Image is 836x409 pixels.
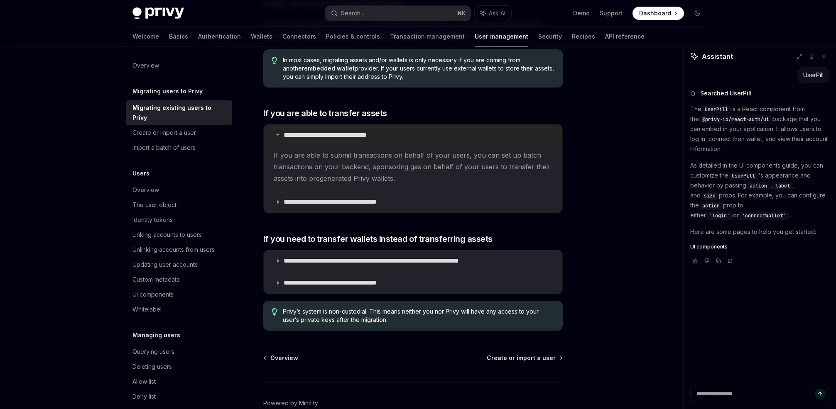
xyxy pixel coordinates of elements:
a: Overview [264,354,298,362]
a: Deleting users [126,359,232,374]
div: Unlinking accounts from users [132,245,215,255]
a: Allow list [126,374,232,389]
a: Unlinking accounts from users [126,242,232,257]
span: If you need to transfer wallets instead of transferring assets [263,233,493,245]
div: UI components [132,290,174,299]
strong: embedded wallet [304,65,355,72]
span: action [702,202,720,209]
svg: Tip [272,57,277,64]
div: Identity tokens [132,215,173,225]
span: label [775,183,790,189]
div: Deny list [132,392,156,402]
p: As detailed in the UI components guide, you can customize the 's appearance and behavior by passi... [690,161,829,220]
span: Dashboard [639,9,671,17]
a: UI components [690,243,829,250]
span: @privy-io/react-auth/ui [702,116,769,123]
span: Searched UserPill [700,89,752,97]
a: User management [475,27,528,46]
a: Create or import a user [487,354,562,362]
a: Create or import a user [126,125,232,140]
a: Overview [126,183,232,197]
a: Transaction management [390,27,465,46]
div: Create or import a user [132,128,196,138]
div: Import a batch of users [132,143,196,153]
div: Updating user accounts [132,260,198,270]
div: Search... [341,8,364,18]
a: Whitelabel [126,302,232,317]
a: Welcome [132,27,159,46]
a: Support [600,9,623,17]
a: Demo [573,9,590,17]
div: Whitelabel [132,304,162,314]
a: Powered by Mintlify [263,399,318,407]
p: Here are some pages to help you get started: [690,227,829,237]
span: Ask AI [489,9,505,17]
a: Migrating existing users to Privy [126,100,232,125]
div: Migrating existing users to Privy [132,103,227,123]
span: Assistant [702,51,733,61]
a: Dashboard [633,7,684,20]
img: dark logo [132,7,184,19]
div: UserPill [803,71,824,79]
a: Policies & controls [326,27,380,46]
button: Toggle dark mode [691,7,704,20]
a: Querying users [126,344,232,359]
div: Overview [132,185,159,195]
h5: Users [132,168,150,178]
span: action [750,183,767,189]
div: Querying users [132,347,174,357]
span: Overview [270,354,298,362]
button: Ask AI [475,6,511,21]
a: Security [538,27,562,46]
div: The user object [132,200,177,210]
span: UI components [690,243,728,250]
a: Linking accounts to users [126,227,232,242]
button: Searched UserPill [690,89,829,97]
span: ⌘ K [457,10,466,17]
span: Create or import a user [487,354,556,362]
a: Import a batch of users [126,140,232,155]
a: Custom metadata [126,272,232,287]
span: UserPill [705,106,728,113]
div: Overview [132,61,159,71]
a: UI components [126,287,232,302]
a: Recipes [572,27,595,46]
span: In most cases, migrating assets and/or wallets is only necessary if you are coming from another p... [283,56,554,81]
svg: Tip [272,308,277,316]
span: size [704,192,716,199]
span: 'connectWallet' [742,212,786,219]
div: Deleting users [132,362,172,372]
a: Wallets [251,27,272,46]
span: If you are able to transfer assets [263,107,387,119]
a: Updating user accounts [126,257,232,272]
a: API reference [605,27,645,46]
div: Allow list [132,377,156,387]
button: Search...⌘K [325,6,471,21]
div: Linking accounts to users [132,230,202,240]
div: Custom metadata [132,275,180,285]
a: Authentication [198,27,241,46]
a: Identity tokens [126,212,232,227]
button: Send message [815,389,825,399]
a: Connectors [282,27,316,46]
span: If you are able to submit transactions on behalf of your users, you can set up batch transactions... [274,149,552,184]
h5: Managing users [132,330,180,340]
a: Overview [126,58,232,73]
a: Basics [169,27,188,46]
a: The user object [126,197,232,212]
span: Privy’s system is non-custodial. This means neither you nor Privy will have any access to your us... [283,307,554,324]
p: The is a React component from the package that you can embed in your application. It allows users... [690,104,829,154]
h5: Migrating users to Privy [132,86,203,96]
span: 'login' [709,212,730,219]
span: UserPill [732,173,755,179]
a: Deny list [126,389,232,404]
